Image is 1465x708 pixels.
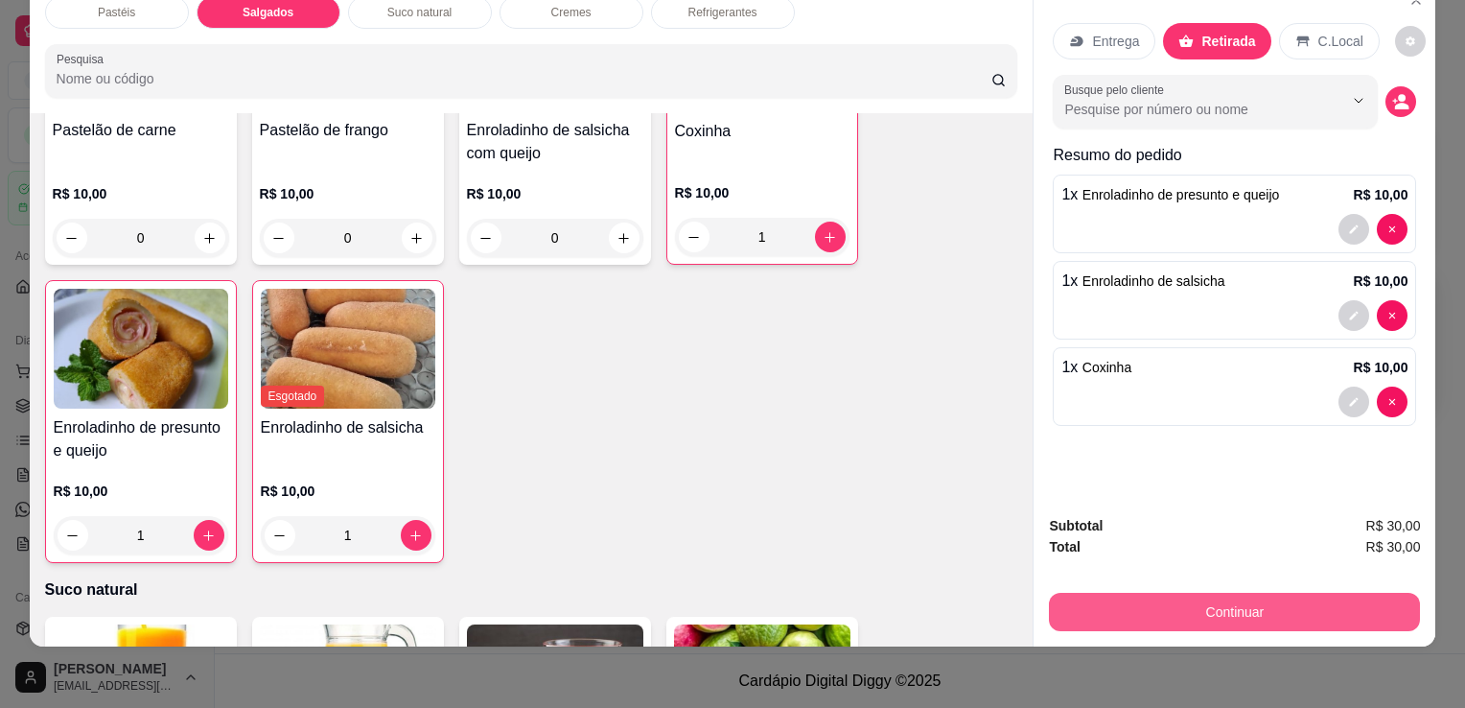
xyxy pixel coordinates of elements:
p: R$ 10,00 [1354,185,1408,204]
strong: Subtotal [1049,518,1103,533]
span: Esgotado [261,386,325,407]
img: product-image [261,289,435,409]
h4: Pastelão de carne [53,119,229,142]
button: increase-product-quantity [194,520,224,551]
span: Coxinha [1082,360,1131,375]
button: increase-product-quantity [401,520,431,551]
p: R$ 10,00 [1354,271,1408,291]
button: increase-product-quantity [195,223,225,253]
button: increase-product-quantity [815,222,846,252]
p: C.Local [1318,32,1363,51]
h4: Coxinha [675,120,849,143]
h4: Enroladinho de salsicha com queijo [467,119,643,165]
input: Busque pelo cliente [1064,100,1313,119]
button: decrease-product-quantity [1338,300,1369,331]
img: product-image [54,289,228,409]
p: Resumo do pedido [1053,144,1416,167]
button: decrease-product-quantity [57,223,87,253]
p: Retirada [1201,32,1255,51]
span: Enroladinho de salsicha [1082,273,1225,289]
button: decrease-product-quantity [1377,214,1407,245]
p: R$ 10,00 [53,184,229,203]
button: decrease-product-quantity [1377,387,1407,417]
button: decrease-product-quantity [1385,86,1416,117]
button: decrease-product-quantity [471,223,501,253]
p: Salgados [243,5,293,20]
span: R$ 30,00 [1366,515,1421,536]
p: Cremes [551,5,592,20]
p: Entrega [1092,32,1139,51]
button: decrease-product-quantity [679,222,709,252]
p: R$ 10,00 [1354,358,1408,377]
button: decrease-product-quantity [58,520,88,551]
label: Busque pelo cliente [1064,82,1171,98]
p: 1 x [1061,183,1279,206]
p: Suco natural [387,5,452,20]
p: 1 x [1061,270,1224,293]
button: decrease-product-quantity [1377,300,1407,331]
h4: Enroladinho de presunto e queijo [54,416,228,462]
label: Pesquisa [57,51,110,67]
input: Pesquisa [57,69,991,88]
span: R$ 30,00 [1366,536,1421,557]
h4: Pastelão de frango [260,119,436,142]
button: Continuar [1049,593,1420,631]
button: decrease-product-quantity [1338,214,1369,245]
p: Suco natural [45,578,1018,602]
button: increase-product-quantity [609,223,639,253]
span: Enroladinho de presunto e queijo [1082,187,1280,202]
p: R$ 10,00 [675,183,849,202]
button: decrease-product-quantity [265,520,295,551]
p: R$ 10,00 [260,184,436,203]
button: increase-product-quantity [402,223,432,253]
p: 1 x [1061,356,1131,379]
button: Show suggestions [1343,85,1374,116]
button: decrease-product-quantity [1395,26,1426,57]
p: R$ 10,00 [261,482,435,501]
p: R$ 10,00 [54,482,228,501]
p: Pastéis [98,5,135,20]
p: Refrigerantes [688,5,757,20]
button: decrease-product-quantity [264,223,294,253]
button: decrease-product-quantity [1338,387,1369,417]
h4: Enroladinho de salsicha [261,416,435,439]
p: R$ 10,00 [467,184,643,203]
strong: Total [1049,539,1080,555]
